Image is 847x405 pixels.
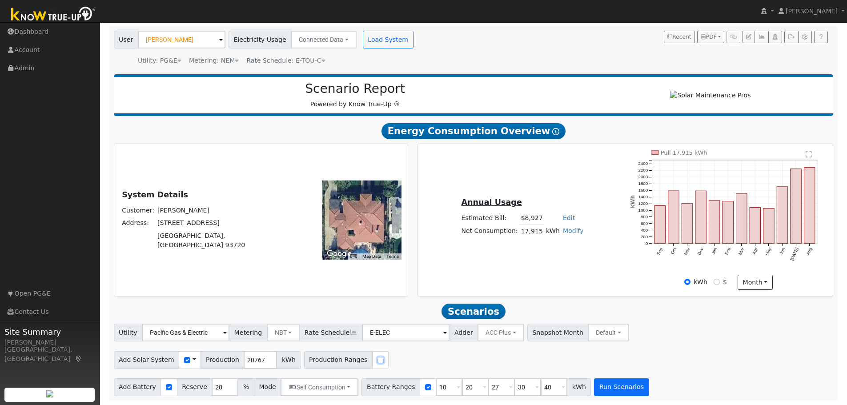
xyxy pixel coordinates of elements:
[460,225,519,237] td: Net Consumption:
[4,345,95,364] div: [GEOGRAPHIC_DATA], [GEOGRAPHIC_DATA]
[120,217,156,229] td: Address:
[790,247,800,261] text: [DATE]
[694,277,707,287] label: kWh
[684,279,690,285] input: kWh
[7,5,100,25] img: Know True-Up
[238,378,254,396] span: %
[630,195,636,208] text: kWh
[138,56,181,65] div: Utility: PG&E
[638,208,648,213] text: 1000
[641,228,648,233] text: 400
[363,31,413,48] button: Load System
[386,254,399,259] a: Terms (opens in new tab)
[461,198,522,207] u: Annual Usage
[281,378,358,396] button: Self Consumption
[738,275,773,290] button: month
[697,31,724,43] button: PDF
[201,351,244,369] span: Production
[519,212,544,225] td: $8,927
[682,204,693,244] rect: onclick=""
[804,168,815,244] rect: onclick=""
[122,190,188,199] u: System Details
[738,247,745,256] text: Mar
[114,324,143,341] span: Utility
[638,201,648,206] text: 1200
[779,247,786,255] text: Jun
[123,81,587,96] h2: Scenario Report
[661,149,707,156] text: Pull 17,915 kWh
[449,324,478,341] span: Adder
[325,248,354,260] img: Google
[638,168,648,172] text: 2200
[229,324,267,341] span: Metering
[246,57,325,64] span: Alias: HETOUC
[156,229,281,251] td: [GEOGRAPHIC_DATA], [GEOGRAPHIC_DATA] 93720
[670,247,678,255] text: Oct
[714,279,720,285] input: $
[697,247,704,256] text: Dec
[786,8,838,15] span: [PERSON_NAME]
[277,351,301,369] span: kWh
[291,31,357,48] button: Connected Data
[114,31,138,48] span: User
[563,227,584,234] a: Modify
[527,324,589,341] span: Snapshot Month
[304,351,373,369] span: Production Ranges
[254,378,281,396] span: Mode
[763,209,774,244] rect: onclick=""
[460,212,519,225] td: Estimated Bill:
[567,378,591,396] span: kWh
[638,174,648,179] text: 2000
[267,324,300,341] button: NBT
[361,378,420,396] span: Battery Ranges
[723,201,733,244] rect: onclick=""
[563,214,575,221] a: Edit
[299,324,362,341] span: Rate Schedule
[806,247,813,256] text: Aug
[798,31,812,43] button: Settings
[755,31,768,43] button: Multi-Series Graph
[114,378,161,396] span: Add Battery
[638,188,648,192] text: 1600
[751,247,759,255] text: Apr
[118,81,592,109] div: Powered by Know True-Up ®
[229,31,291,48] span: Electricity Usage
[701,34,717,40] span: PDF
[142,324,229,341] input: Select a Utility
[381,123,566,139] span: Energy Consumption Overview
[519,225,544,237] td: 17,915
[325,248,354,260] a: Open this area in Google Maps (opens a new window)
[189,56,239,65] div: Metering: NEM
[4,338,95,347] div: [PERSON_NAME]
[362,324,450,341] input: Select a Rate Schedule
[156,217,281,229] td: [STREET_ADDRESS]
[4,326,95,338] span: Site Summary
[695,191,706,243] rect: onclick=""
[442,304,505,320] span: Scenarios
[736,193,747,243] rect: onclick=""
[668,191,679,243] rect: onclick=""
[670,91,751,100] img: Solar Maintenance Pros
[724,247,731,256] text: Feb
[177,378,213,396] span: Reserve
[588,324,629,341] button: Default
[664,31,695,43] button: Recent
[638,181,648,186] text: 1800
[814,31,828,43] a: Help Link
[120,205,156,217] td: Customer:
[641,221,648,226] text: 600
[656,247,664,256] text: Sep
[638,194,648,199] text: 1400
[594,378,649,396] button: Run Scenarios
[641,234,648,239] text: 200
[709,200,720,244] rect: onclick=""
[350,253,357,260] button: Keyboard shortcuts
[683,247,690,256] text: Nov
[777,187,788,244] rect: onclick=""
[723,277,727,287] label: $
[654,206,665,244] rect: onclick=""
[711,247,718,255] text: Jan
[750,208,761,244] rect: onclick=""
[806,151,812,158] text: 
[114,351,180,369] span: Add Solar System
